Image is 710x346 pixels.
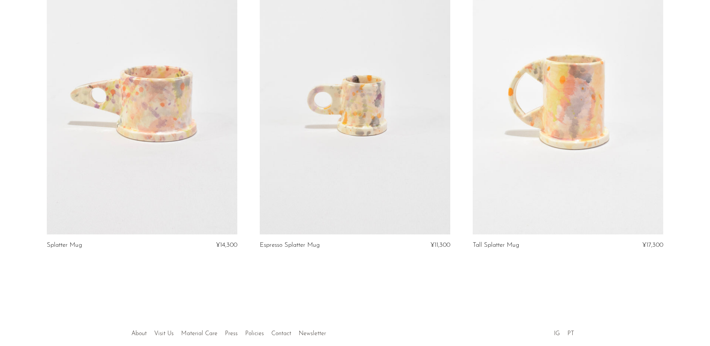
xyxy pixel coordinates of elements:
[131,331,147,337] a: About
[128,325,330,339] ul: Quick links
[260,242,320,249] a: Espresso Splatter Mug
[47,242,82,249] a: Splatter Mug
[430,242,450,248] span: ¥11,300
[216,242,237,248] span: ¥14,300
[550,325,578,339] ul: Social Medias
[271,331,291,337] a: Contact
[225,331,238,337] a: Press
[642,242,663,248] span: ¥17,300
[245,331,264,337] a: Policies
[554,331,560,337] a: IG
[473,242,519,249] a: Tall Splatter Mug
[154,331,174,337] a: Visit Us
[181,331,217,337] a: Material Care
[567,331,574,337] a: PT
